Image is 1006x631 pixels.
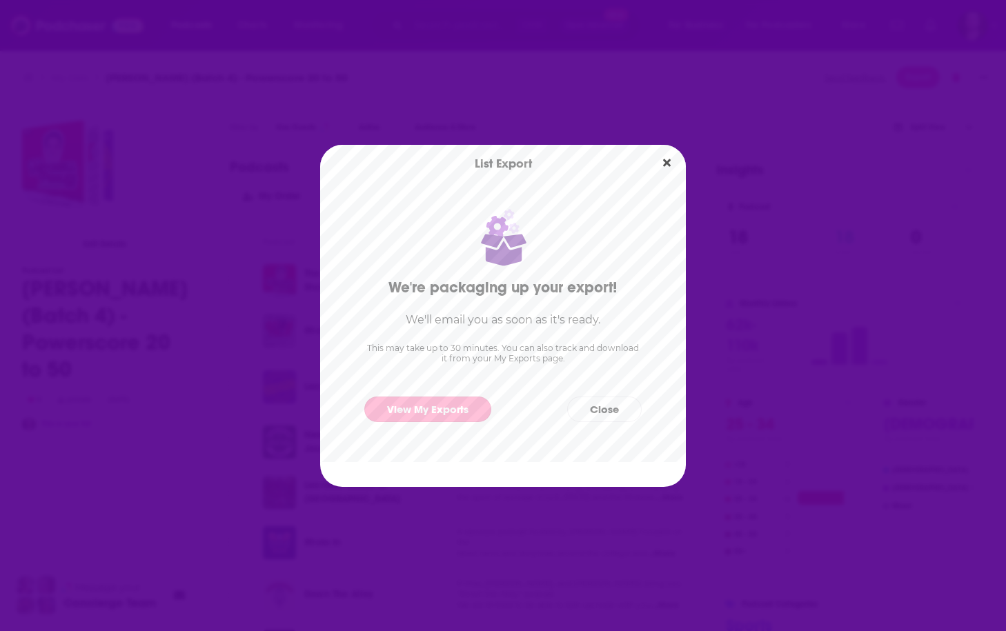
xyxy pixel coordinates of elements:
div: List Export [320,145,686,182]
h3: We'll email you as soon as it's ready. [406,313,600,326]
button: Close [658,154,676,172]
img: Package with cogs [480,207,526,267]
button: Close [567,397,642,422]
a: View My Exports [364,397,491,422]
p: This may take up to 30 minutes. You can also track and download it from your My Exports page. [364,343,642,363]
h2: We're packaging up your export! [388,278,618,297]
